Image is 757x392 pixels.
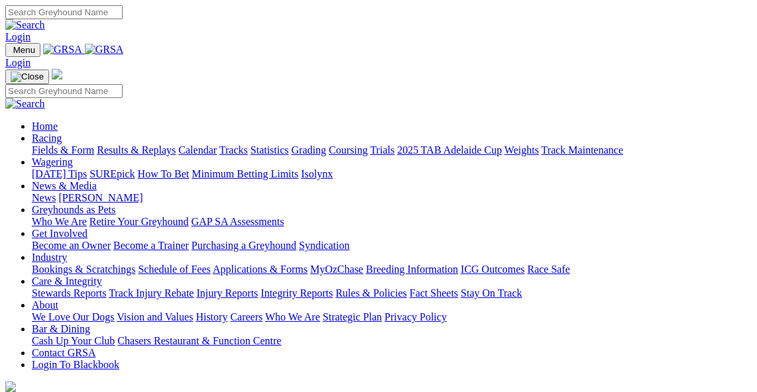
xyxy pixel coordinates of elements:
a: Fact Sheets [410,287,458,299]
div: About [32,311,752,323]
a: Track Maintenance [542,144,623,156]
a: ICG Outcomes [461,264,524,275]
a: Retire Your Greyhound [89,216,189,227]
button: Toggle navigation [5,70,49,84]
a: Strategic Plan [323,311,382,322]
a: Become a Trainer [113,240,189,251]
a: Integrity Reports [261,287,333,299]
a: Coursing [329,144,368,156]
img: Search [5,98,45,110]
img: logo-grsa-white.png [5,381,16,392]
a: Bar & Dining [32,323,90,334]
input: Search [5,84,123,98]
a: [DATE] Tips [32,168,87,179]
a: Grading [292,144,326,156]
a: About [32,299,58,311]
a: 2025 TAB Adelaide Cup [397,144,502,156]
a: GAP SA Assessments [192,216,284,227]
div: Racing [32,144,752,156]
img: logo-grsa-white.png [52,69,62,79]
a: News & Media [32,180,97,191]
img: GRSA [85,44,124,56]
a: Fields & Form [32,144,94,156]
a: Contact GRSA [32,347,95,358]
a: Get Involved [32,228,87,239]
input: Search [5,5,123,19]
a: Vision and Values [117,311,193,322]
div: Wagering [32,168,752,180]
div: Greyhounds as Pets [32,216,752,228]
a: Trials [370,144,394,156]
a: Login [5,57,30,68]
a: Who We Are [32,216,87,227]
a: MyOzChase [310,264,363,275]
a: News [32,192,56,203]
a: Calendar [178,144,217,156]
a: Track Injury Rebate [109,287,194,299]
a: Bookings & Scratchings [32,264,135,275]
a: Login [5,31,30,42]
a: Schedule of Fees [138,264,210,275]
a: Isolynx [301,168,333,179]
a: Chasers Restaurant & Function Centre [117,335,281,346]
img: Search [5,19,45,31]
a: History [196,311,227,322]
div: Bar & Dining [32,335,752,347]
a: Racing [32,132,62,144]
div: Care & Integrity [32,287,752,299]
button: Toggle navigation [5,43,40,57]
a: Login To Blackbook [32,359,119,370]
a: SUREpick [89,168,135,179]
a: We Love Our Dogs [32,311,114,322]
a: Syndication [299,240,349,251]
a: Statistics [251,144,289,156]
a: Wagering [32,156,73,168]
a: Home [32,121,58,132]
a: Privacy Policy [384,311,447,322]
a: [PERSON_NAME] [58,192,143,203]
a: Tracks [219,144,248,156]
span: Menu [13,45,35,55]
a: Industry [32,252,67,263]
a: Injury Reports [196,287,258,299]
a: Purchasing a Greyhound [192,240,296,251]
div: Get Involved [32,240,752,252]
a: Who We Are [265,311,320,322]
a: Care & Integrity [32,275,102,287]
a: Minimum Betting Limits [192,168,298,179]
a: Greyhounds as Pets [32,204,115,215]
a: Breeding Information [366,264,458,275]
a: Careers [230,311,262,322]
a: Stewards Reports [32,287,106,299]
a: Results & Replays [97,144,176,156]
a: How To Bet [138,168,190,179]
img: GRSA [43,44,82,56]
a: Cash Up Your Club [32,335,115,346]
a: Stay On Track [461,287,522,299]
a: Race Safe [527,264,569,275]
div: Industry [32,264,752,275]
a: Become an Owner [32,240,111,251]
div: News & Media [32,192,752,204]
a: Applications & Forms [213,264,308,275]
a: Weights [504,144,539,156]
img: Close [11,72,44,82]
a: Rules & Policies [335,287,407,299]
